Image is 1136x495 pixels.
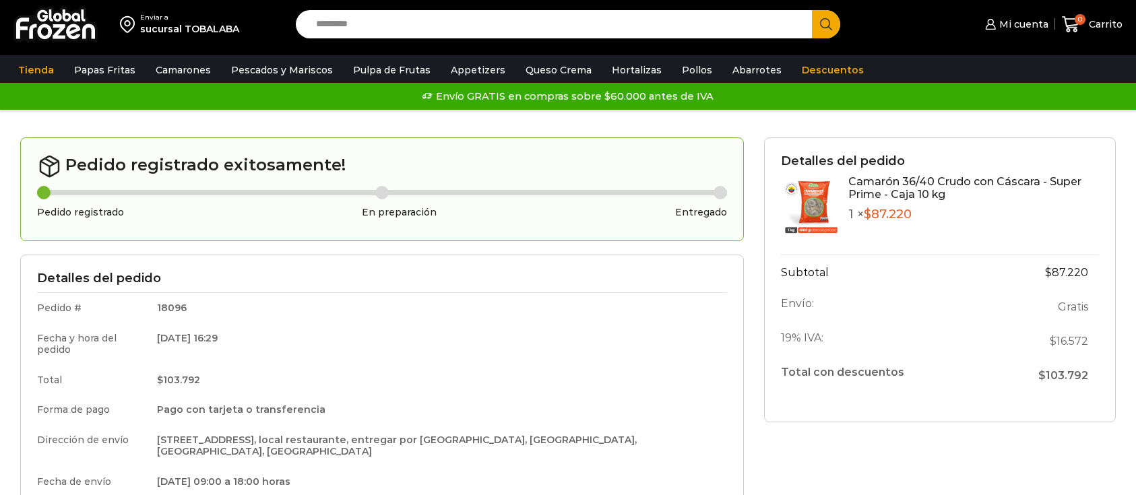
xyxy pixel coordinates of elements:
a: Camarones [149,57,218,83]
a: Queso Crema [519,57,598,83]
th: Subtotal [781,255,986,290]
td: Dirección de envío [37,425,148,467]
a: 0 Carrito [1062,9,1123,40]
th: Envío: [781,290,986,324]
span: 0 [1075,14,1085,25]
div: sucursal TOBALABA [140,22,239,36]
h2: Pedido registrado exitosamente! [37,154,727,178]
a: Pescados y Mariscos [224,57,340,83]
span: $ [1050,335,1056,348]
td: [STREET_ADDRESS], local restaurante, entregar por [GEOGRAPHIC_DATA], [GEOGRAPHIC_DATA], [GEOGRAPH... [148,425,727,467]
td: Fecha y hora del pedido [37,323,148,365]
bdi: 87.220 [1045,266,1088,279]
a: Pollos [675,57,719,83]
a: Abarrotes [726,57,788,83]
h3: Detalles del pedido [781,154,1099,169]
td: Pedido # [37,293,148,323]
p: 1 × [848,207,1099,222]
bdi: 87.220 [864,207,912,222]
td: [DATE] 09:00 a 18:00 horas [148,467,727,494]
h3: Pedido registrado [37,207,124,218]
a: Tienda [11,57,61,83]
span: Carrito [1085,18,1123,31]
td: Pago con tarjeta o transferencia [148,395,727,425]
span: $ [1045,266,1052,279]
td: Total [37,365,148,395]
td: 18096 [148,293,727,323]
h3: En preparación [362,207,437,218]
span: $ [1038,369,1046,382]
img: address-field-icon.svg [120,13,140,36]
bdi: 103.792 [157,374,200,386]
th: 19% IVA: [781,324,986,358]
h3: Detalles del pedido [37,271,727,286]
span: Mi cuenta [996,18,1048,31]
button: Search button [812,10,840,38]
a: Camarón 36/40 Crudo con Cáscara - Super Prime - Caja 10 kg [848,175,1081,201]
span: 16.572 [1050,335,1088,348]
a: Hortalizas [605,57,668,83]
span: $ [157,374,163,386]
a: Mi cuenta [982,11,1048,38]
th: Total con descuentos [781,358,986,390]
div: Enviar a [140,13,239,22]
a: Pulpa de Frutas [346,57,437,83]
td: [DATE] 16:29 [148,323,727,365]
td: Fecha de envío [37,467,148,494]
a: Papas Fritas [67,57,142,83]
td: Forma de pago [37,395,148,425]
a: Appetizers [444,57,512,83]
td: Gratis [986,290,1099,324]
span: 103.792 [1038,369,1088,382]
span: $ [864,207,871,222]
h3: Entregado [675,207,727,218]
a: Descuentos [795,57,871,83]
